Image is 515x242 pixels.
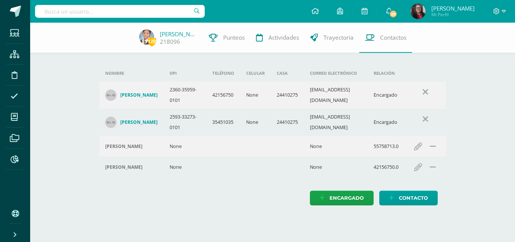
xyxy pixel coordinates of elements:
td: None [164,136,207,157]
td: None [304,157,368,177]
th: Casa [271,65,304,82]
span: 120 [148,37,156,46]
a: Contactos [359,23,412,53]
td: Encargado [368,109,405,136]
td: Encargado [368,82,405,109]
th: Celular [240,65,271,82]
span: Trayectoria [323,34,354,42]
span: Punteos [223,34,245,42]
input: Busca un usuario... [35,5,205,18]
h4: [PERSON_NAME] [105,164,143,170]
a: Encargado [310,191,374,205]
span: Actividades [268,34,299,42]
a: [PERSON_NAME] [105,117,158,128]
img: 4f1d20c8bafb3cbeaa424ebc61ec86ed.png [411,4,426,19]
th: Teléfono [206,65,240,82]
td: 42156750.0 [368,157,405,177]
a: [PERSON_NAME] [105,89,158,101]
span: 28 [389,10,397,18]
td: None [240,109,271,136]
th: Nombre [99,65,164,82]
th: DPI [164,65,207,82]
img: fdbb82a9565cf91e04109f777040dd7e.png [139,29,154,45]
img: 30x30 [105,89,116,101]
a: Actividades [250,23,305,53]
a: Contacto [379,191,438,205]
th: Correo electrónico [304,65,368,82]
span: Contacto [399,191,428,205]
h4: [PERSON_NAME] [105,143,143,150]
td: None [304,136,368,157]
h4: [PERSON_NAME] [120,92,158,98]
td: 2593-33273-0101 [164,109,207,136]
a: Punteos [203,23,250,53]
td: [EMAIL_ADDRESS][DOMAIN_NAME] [304,82,368,109]
div: Rocío López [105,143,158,150]
td: None [164,157,207,177]
span: Mi Perfil [431,11,475,18]
td: 24410275 [271,109,304,136]
span: [PERSON_NAME] [431,5,475,12]
td: 24410275 [271,82,304,109]
a: Trayectoria [305,23,359,53]
a: [PERSON_NAME] [160,30,198,38]
span: Contactos [380,34,406,42]
td: 2360-35959-0101 [164,82,207,109]
td: None [240,82,271,109]
h4: [PERSON_NAME] [120,119,158,125]
th: Relación [368,65,405,82]
td: 42156750 [206,82,240,109]
td: 55758713.0 [368,136,405,157]
a: 218096 [160,38,180,46]
span: Encargado [330,191,364,205]
td: [EMAIL_ADDRESS][DOMAIN_NAME] [304,109,368,136]
img: 30x30 [105,117,116,128]
div: Rosanelia cantoral marroquin [105,164,158,170]
td: 35451035 [206,109,240,136]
